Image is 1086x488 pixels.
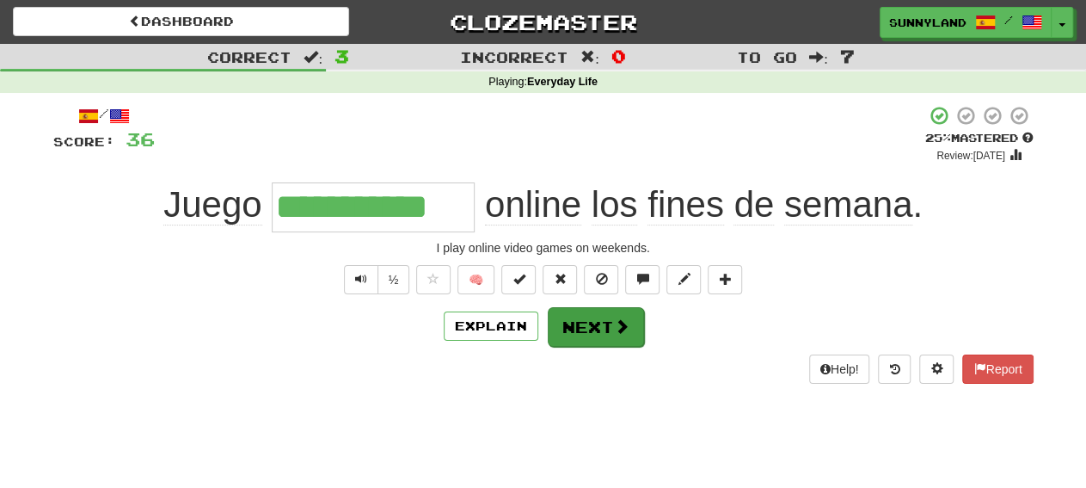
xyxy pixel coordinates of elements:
span: . [475,184,923,225]
button: Reset to 0% Mastered (alt+r) [543,265,577,294]
a: Dashboard [13,7,349,36]
span: : [580,50,599,65]
span: Incorrect [460,48,568,65]
span: 25 % [925,131,951,145]
a: Sunnyland / [880,7,1052,38]
div: Text-to-speech controls [341,265,410,294]
span: 7 [840,46,855,66]
span: de [733,184,774,225]
button: Discuss sentence (alt+u) [625,265,660,294]
strong: Everyday Life [527,76,598,88]
button: Add to collection (alt+a) [708,265,742,294]
span: 0 [611,46,626,66]
span: Juego [163,184,261,225]
span: Score: [53,134,115,149]
button: 🧠 [457,265,494,294]
button: Set this sentence to 100% Mastered (alt+m) [501,265,536,294]
span: Sunnyland [889,15,966,30]
span: 3 [334,46,349,66]
button: Edit sentence (alt+d) [666,265,701,294]
a: Clozemaster [375,7,711,37]
span: / [1004,14,1013,26]
div: / [53,105,155,127]
span: los [592,184,638,225]
span: 36 [126,128,155,150]
span: : [809,50,828,65]
button: Round history (alt+y) [878,355,911,384]
button: Next [548,307,644,347]
button: Help! [809,355,870,384]
button: Ignore sentence (alt+i) [584,265,618,294]
button: Explain [444,312,538,341]
span: online [485,184,581,225]
button: ½ [377,265,410,294]
small: Review: [DATE] [936,150,1005,162]
div: Mastered [925,131,1034,146]
button: Play sentence audio (ctl+space) [344,265,378,294]
span: : [304,50,322,65]
button: Report [962,355,1033,384]
span: fines [647,184,724,225]
span: To go [737,48,797,65]
div: I play online video games on weekends. [53,239,1034,256]
span: Correct [207,48,291,65]
span: semana [784,184,912,225]
button: Favorite sentence (alt+f) [416,265,451,294]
